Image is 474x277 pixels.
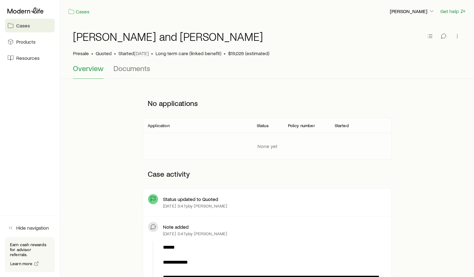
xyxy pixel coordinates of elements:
[163,224,189,230] p: Note added
[5,35,55,49] a: Products
[10,242,50,257] p: Earn cash rewards for advisor referrals.
[156,50,221,56] span: Long term care (linked benefit)
[288,123,315,128] p: Policy number
[163,203,227,208] p: [DATE] 3:47p by [PERSON_NAME]
[224,50,226,56] span: •
[16,225,49,231] span: Hide navigation
[163,196,218,202] p: Status updated to Quoted
[5,221,55,235] button: Hide navigation
[68,8,90,15] a: Cases
[390,8,435,15] button: [PERSON_NAME]
[113,64,150,73] span: Documents
[118,50,149,56] p: Started
[5,19,55,32] a: Cases
[440,8,467,15] button: Get help
[16,39,36,45] span: Products
[16,22,30,29] span: Cases
[390,8,435,14] p: [PERSON_NAME]
[10,261,33,266] span: Learn more
[73,64,103,73] span: Overview
[334,123,348,128] p: Started
[73,30,263,43] h1: [PERSON_NAME] and [PERSON_NAME]
[73,50,89,56] p: Presale
[73,64,462,79] div: Case details tabs
[148,123,170,128] p: Application
[5,237,55,272] div: Earn cash rewards for advisor referrals.Learn more
[96,50,112,56] span: Quoted
[151,50,153,56] span: •
[257,143,277,149] p: None yet
[5,51,55,65] a: Resources
[91,50,93,56] span: •
[143,165,392,183] p: Case activity
[257,123,269,128] p: Status
[228,50,269,56] span: $19,026 (estimated)
[134,50,149,56] span: [DATE]
[143,94,392,112] p: No applications
[114,50,116,56] span: •
[16,55,40,61] span: Resources
[163,231,227,236] p: [DATE] 3:47p by [PERSON_NAME]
